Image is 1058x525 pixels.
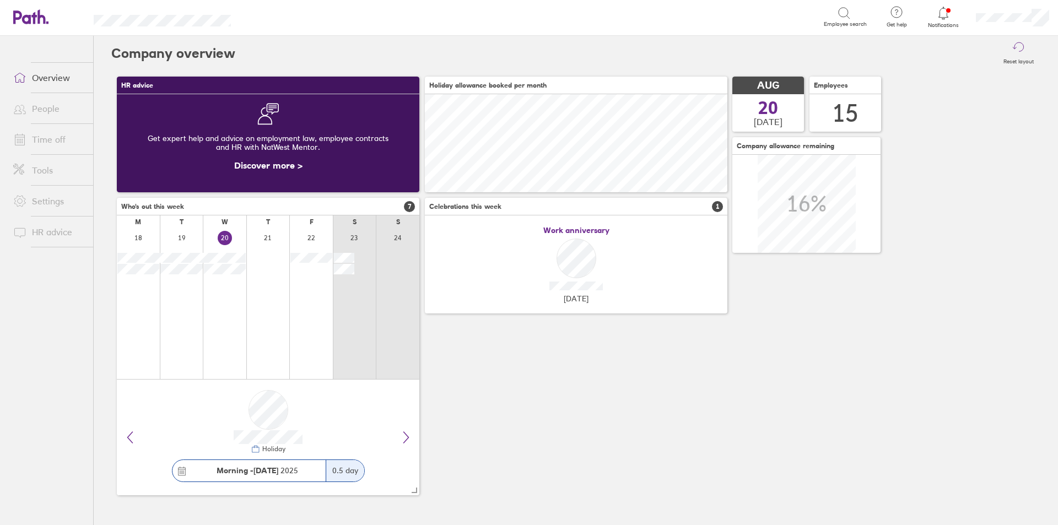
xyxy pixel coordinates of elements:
[326,460,364,481] div: 0.5 day
[404,201,415,212] span: 7
[926,22,962,29] span: Notifications
[4,98,93,120] a: People
[217,466,298,475] span: 2025
[121,203,184,210] span: Who's out this week
[712,201,723,212] span: 1
[253,466,278,475] strong: [DATE]
[429,82,547,89] span: Holiday allowance booked per month
[121,82,153,89] span: HR advice
[310,218,314,226] div: F
[234,160,303,171] a: Discover more >
[222,218,228,226] div: W
[180,218,183,226] div: T
[429,203,501,210] span: Celebrations this week
[832,99,859,127] div: 15
[266,218,270,226] div: T
[4,190,93,212] a: Settings
[217,466,253,475] strong: Morning -
[260,445,285,453] div: Holiday
[824,21,867,28] span: Employee search
[353,218,357,226] div: S
[737,142,834,150] span: Company allowance remaining
[814,82,848,89] span: Employees
[4,128,93,150] a: Time off
[997,55,1040,65] label: Reset layout
[758,99,778,117] span: 20
[926,6,962,29] a: Notifications
[879,21,915,28] span: Get help
[564,294,589,303] span: [DATE]
[757,80,779,91] span: AUG
[261,12,289,21] div: Search
[4,159,93,181] a: Tools
[111,36,235,71] h2: Company overview
[543,226,609,235] span: Work anniversary
[754,117,782,127] span: [DATE]
[997,36,1040,71] button: Reset layout
[135,218,141,226] div: M
[396,218,400,226] div: S
[4,221,93,243] a: HR advice
[4,67,93,89] a: Overview
[126,125,411,160] div: Get expert help and advice on employment law, employee contracts and HR with NatWest Mentor.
